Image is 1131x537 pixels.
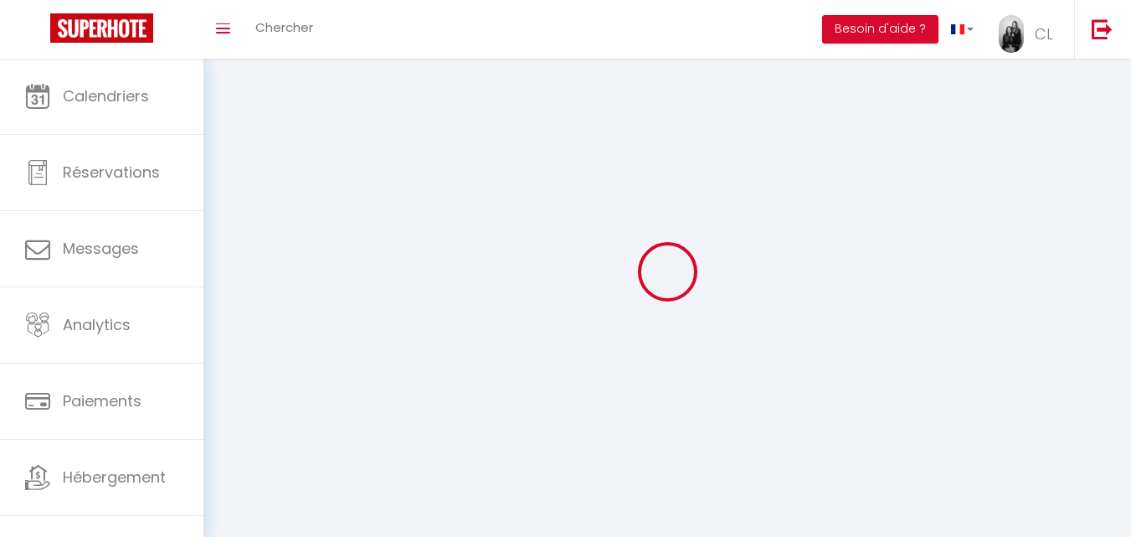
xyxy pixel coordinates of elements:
[999,15,1024,53] img: ...
[1060,462,1118,524] iframe: Chat
[63,85,149,106] span: Calendriers
[63,467,166,488] span: Hébergement
[822,15,938,44] button: Besoin d'aide ?
[50,13,153,43] img: Super Booking
[63,390,141,411] span: Paiements
[255,18,313,36] span: Chercher
[13,7,64,57] button: Ouvrir le widget de chat LiveChat
[63,314,131,335] span: Analytics
[63,162,160,183] span: Réservations
[63,238,139,259] span: Messages
[1035,23,1053,44] span: CL
[1092,18,1113,39] img: logout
